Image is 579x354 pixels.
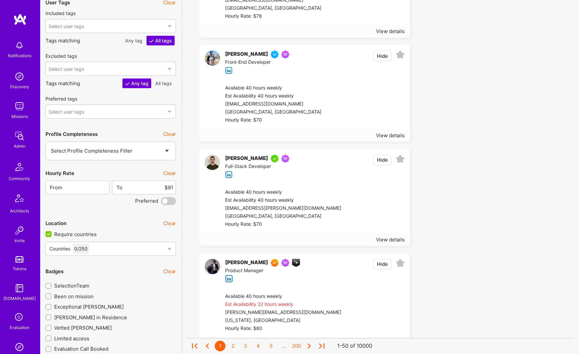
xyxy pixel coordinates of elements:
i: icon Chevron [168,24,171,28]
div: [PERSON_NAME] [225,155,268,163]
img: bell [13,39,26,52]
div: 1 [215,341,225,351]
span: SelectionTeam [54,282,89,289]
div: Available 40 hours weekly [225,293,341,301]
label: Included tags [45,10,76,16]
div: Community [9,175,30,182]
div: Invite [14,237,25,244]
div: Product Manager [225,267,300,275]
div: Est Availability 40 hours weekly [225,196,341,204]
i: icon CheckWhite [149,39,154,43]
i: icon linkedIn [225,67,233,74]
i: icon Chevron [168,67,171,70]
img: User Avatar [205,155,220,170]
div: Tokens [13,265,26,272]
button: Clear [163,170,176,177]
i: icon linkedIn [225,275,233,283]
div: ... [278,341,289,351]
img: discovery [13,70,26,83]
i: icon SelectionTeam [13,311,26,324]
div: Hourly Rate: $70 [225,116,321,124]
div: Full-Stack Developer [225,163,292,171]
span: Vetted [PERSON_NAME] [54,324,112,331]
div: Profile Completeness [45,131,98,138]
div: [PERSON_NAME] [225,259,268,267]
span: To [116,184,122,191]
i: icon EmptyStar [396,50,405,59]
img: admin teamwork [13,129,26,143]
span: Exceptional [PERSON_NAME] [54,303,124,310]
div: [DOMAIN_NAME] [3,295,36,302]
i: icon linkedIn [225,171,233,179]
div: Hourly Rate: $78 [225,12,321,20]
i: icon EmptyStar [396,259,405,268]
img: Architects [11,191,27,207]
div: [EMAIL_ADDRESS][PERSON_NAME][DOMAIN_NAME] [225,204,341,212]
div: Select user tags [49,65,84,72]
span: Require countries [54,231,97,238]
div: Location [45,220,67,227]
div: [US_STATE], [GEOGRAPHIC_DATA] [225,317,341,325]
div: 1-50 of 10000 [337,343,372,350]
button: Hide [373,50,391,61]
span: Been on mission [54,293,94,300]
i: icon EmptyStar [396,155,405,164]
img: guide book [13,282,26,295]
img: Invite [13,224,26,237]
div: 4 [253,341,264,351]
span: Preferred [135,197,158,204]
img: Been on Mission [281,50,289,58]
div: Countries [50,245,70,252]
button: Clear [163,131,176,138]
div: Hourly Rate [45,170,74,177]
div: Missions [11,113,28,120]
div: 2 [227,341,238,351]
span: [PERSON_NAME] in Residence [54,314,127,321]
div: 200 [291,341,302,351]
img: teamwork [13,100,26,113]
div: Select user tags [49,22,84,29]
div: View details [376,236,405,243]
img: tokens [15,256,23,262]
img: A.I. guild [292,259,300,267]
div: Admin [14,143,25,150]
div: Available 40 hours weekly [225,188,341,196]
button: Any tag [122,36,145,45]
div: Evaluation [10,324,29,331]
img: Been on Mission [281,259,289,267]
div: Hourly Rate: $70 [225,220,341,228]
div: Badges [45,268,64,275]
img: Community [11,159,27,175]
a: User Avatar [205,155,220,178]
img: logo [13,13,27,25]
div: 3 [240,341,251,351]
img: User Avatar [205,50,220,66]
button: Clear [163,268,176,275]
i: icon Chevron [168,110,171,113]
div: [PERSON_NAME] [225,50,268,58]
img: Been on Mission [281,155,289,163]
img: Exceptional A.Teamer [271,259,279,267]
div: Available 40 hours weekly [225,84,321,92]
div: View details [376,132,405,139]
a: User Avatar [205,259,220,283]
div: [EMAIL_ADDRESS][DOMAIN_NAME] [225,100,321,108]
button: Clear [163,220,176,227]
label: Excluded tags [45,53,77,59]
button: All tags [147,36,175,45]
img: User Avatar [205,259,220,274]
div: Discovery [10,83,29,90]
span: From [50,184,62,191]
label: Preferred tags [45,96,77,102]
button: Hide [373,155,391,165]
div: Select user tags [49,108,84,115]
div: [GEOGRAPHIC_DATA], [GEOGRAPHIC_DATA] [225,212,341,220]
img: A.Teamer in Residence [271,155,279,163]
div: View details [376,28,405,35]
div: 0 / 250 [73,244,89,253]
div: [PERSON_NAME][EMAIL_ADDRESS][DOMAIN_NAME] [225,309,341,317]
button: All tags [153,78,175,88]
button: Any tag [122,78,151,88]
div: Est Availability 40 hours weekly [225,92,321,100]
img: Vetted A.Teamer [271,50,279,58]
